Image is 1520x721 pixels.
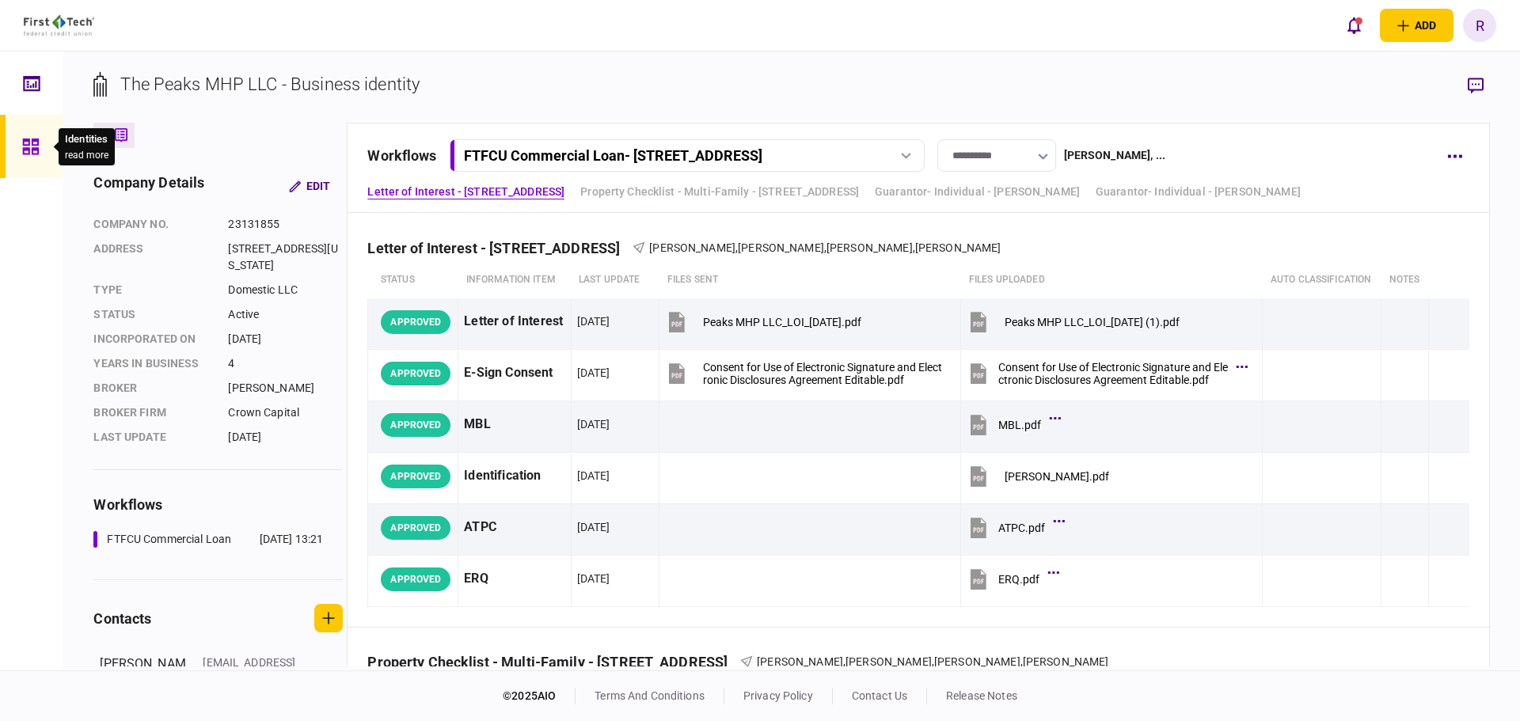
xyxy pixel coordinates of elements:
[875,184,1080,200] a: Guarantor- Individual - [PERSON_NAME]
[381,310,450,334] div: APPROVED
[1380,9,1453,42] button: open adding identity options
[703,361,942,386] div: Consent for Use of Electronic Signature and Electronic Disclosures Agreement Editable.pdf
[665,304,861,340] button: Peaks MHP LLC_LOI_08.18.25.pdf
[107,531,231,548] div: FTFCU Commercial Loan
[1263,262,1381,298] th: auto classification
[381,516,450,540] div: APPROVED
[260,531,324,548] div: [DATE] 13:21
[93,608,151,629] div: contacts
[203,655,306,688] div: [EMAIL_ADDRESS][DOMAIN_NAME]
[571,262,659,298] th: last update
[367,184,564,200] a: Letter of Interest - [STREET_ADDRESS]
[735,241,738,254] span: ,
[577,571,610,586] div: [DATE]
[503,688,576,704] div: © 2025 AIO
[228,355,343,372] div: 4
[852,689,907,702] a: contact us
[1005,316,1180,328] div: Peaks MHP LLC_LOI_08.18.25 (1).pdf
[65,150,108,161] button: read more
[93,331,212,347] div: incorporated on
[738,241,824,254] span: [PERSON_NAME]
[228,331,343,347] div: [DATE]
[381,362,450,385] div: APPROVED
[228,241,343,274] div: [STREET_ADDRESS][US_STATE]
[577,468,610,484] div: [DATE]
[659,262,961,298] th: files sent
[464,510,564,545] div: ATPC
[381,567,450,591] div: APPROVED
[65,131,108,147] div: Identities
[93,216,212,233] div: company no.
[998,522,1045,534] div: ATPC.pdf
[93,531,323,548] a: FTFCU Commercial Loan[DATE] 13:21
[967,561,1055,597] button: ERQ.pdf
[450,139,925,172] button: FTFCU Commercial Loan- [STREET_ADDRESS]
[464,355,564,391] div: E-Sign Consent
[967,510,1061,545] button: ATPC.pdf
[276,172,343,200] button: Edit
[967,458,1109,494] button: DL-Cristian Sosa.pdf
[458,262,571,298] th: Information item
[464,304,564,340] div: Letter of Interest
[464,407,564,442] div: MBL
[228,404,343,421] div: Crown Capital
[934,655,1020,668] span: [PERSON_NAME]
[368,262,458,298] th: status
[843,655,845,668] span: ,
[93,494,343,515] div: workflows
[1463,9,1496,42] button: R
[998,573,1039,586] div: ERQ.pdf
[93,380,212,397] div: Broker
[93,404,212,421] div: broker firm
[1064,147,1165,164] div: [PERSON_NAME] , ...
[932,655,934,668] span: ,
[381,465,450,488] div: APPROVED
[381,413,450,437] div: APPROVED
[845,655,932,668] span: [PERSON_NAME]
[93,282,212,298] div: Type
[577,313,610,329] div: [DATE]
[913,241,915,254] span: ,
[998,419,1041,431] div: MBL.pdf
[826,241,913,254] span: [PERSON_NAME]
[967,304,1180,340] button: Peaks MHP LLC_LOI_08.18.25 (1).pdf
[367,145,436,166] div: workflows
[1020,655,1023,668] span: ,
[120,71,420,97] div: The Peaks MHP LLC - Business identity
[577,365,610,381] div: [DATE]
[998,361,1228,386] div: Consent for Use of Electronic Signature and Electronic Disclosures Agreement Editable.pdf
[93,172,204,200] div: company details
[967,355,1244,391] button: Consent for Use of Electronic Signature and Electronic Disclosures Agreement Editable.pdf
[967,407,1057,442] button: MBL.pdf
[228,429,343,446] div: [DATE]
[743,689,813,702] a: privacy policy
[961,262,1263,298] th: Files uploaded
[228,282,343,298] div: Domestic LLC
[595,689,705,702] a: terms and conditions
[367,654,740,670] div: Property Checklist - Multi-Family - [STREET_ADDRESS]
[464,458,564,494] div: Identification
[464,561,564,597] div: ERQ
[946,689,1017,702] a: release notes
[577,416,610,432] div: [DATE]
[915,241,1001,254] span: [PERSON_NAME]
[24,15,94,36] img: client company logo
[824,241,826,254] span: ,
[1096,184,1301,200] a: Guarantor- Individual - [PERSON_NAME]
[649,241,735,254] span: [PERSON_NAME]
[93,241,212,274] div: address
[93,429,212,446] div: last update
[580,184,859,200] a: Property Checklist - Multi-Family - [STREET_ADDRESS]
[228,306,343,323] div: Active
[665,355,942,391] button: Consent for Use of Electronic Signature and Electronic Disclosures Agreement Editable.pdf
[228,216,343,233] div: 23131855
[757,655,843,668] span: [PERSON_NAME]
[93,355,212,372] div: years in business
[464,147,762,164] div: FTFCU Commercial Loan - [STREET_ADDRESS]
[1337,9,1370,42] button: open notifications list
[703,316,861,328] div: Peaks MHP LLC_LOI_08.18.25.pdf
[1005,470,1109,483] div: DL-Cristian Sosa.pdf
[367,240,633,256] div: Letter of Interest - [STREET_ADDRESS]
[577,519,610,535] div: [DATE]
